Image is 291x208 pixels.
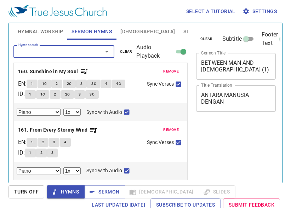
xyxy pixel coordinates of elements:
select: Select Track [17,167,61,174]
button: 2 [50,90,60,99]
button: clear [196,35,217,43]
button: clear [116,47,137,56]
button: 2 [51,80,62,88]
button: 1C [38,80,51,88]
iframe: from-child [193,119,261,181]
span: Settings [244,7,277,16]
button: 1 [27,80,37,88]
img: True Jesus Church [8,5,107,18]
span: Footer Text [262,30,278,47]
span: remove [163,127,179,133]
button: 4 [101,80,112,88]
span: 1 [29,150,31,156]
button: 2 [38,138,48,146]
span: 2C [67,81,72,87]
button: 3C [87,80,101,88]
b: 161. From Every Stormy Wind [18,126,88,134]
span: Hymns [52,187,79,196]
button: remove [159,126,183,134]
button: 161. From Every Stormy Wind [18,126,98,134]
button: 2C [61,90,74,99]
button: 4C [112,80,125,88]
span: Hymnal Worship [18,27,63,36]
span: 1C [40,91,45,98]
span: [DEMOGRAPHIC_DATA] [120,27,175,36]
button: 1 [27,138,37,146]
span: 2 [42,139,44,145]
button: Sermon [84,185,125,198]
p: EN : [18,80,27,88]
button: 3 [74,90,85,99]
span: 2 [56,81,58,87]
p: ID : [18,90,25,98]
span: 3C [90,91,95,98]
span: 3 [51,150,53,156]
button: Select a tutorial [183,5,238,18]
button: Hymns [47,185,85,198]
span: clear [120,48,132,55]
span: 3 [80,81,82,87]
button: 3 [47,149,58,157]
button: Turn Off [8,185,44,198]
textarea: BETWEEN MAN AND [DEMOGRAPHIC_DATA] (1) [201,59,271,73]
span: Sermon [90,187,119,196]
span: Sync Verses [147,139,174,146]
span: remove [163,68,179,75]
select: Playback Rate [63,109,81,116]
span: Subtitle [222,35,242,43]
span: 2 [40,150,42,156]
span: clear [200,36,213,42]
p: ID : [18,149,25,157]
span: 3C [91,81,96,87]
span: 1 [31,81,33,87]
button: Open [102,47,112,57]
span: Slides [183,27,200,36]
span: 4 [64,139,66,145]
button: 3 [76,80,87,88]
span: 2C [65,91,70,98]
span: Sync Verses [147,80,174,88]
span: 1 [29,91,31,98]
select: Playback Rate [63,167,81,174]
button: 3C [85,90,99,99]
span: 1 [31,139,33,145]
textarea: ANTARA MANUSIA DENGAN [DEMOGRAPHIC_DATA] (1) [201,92,271,105]
span: 4 [105,81,107,87]
span: 3 [53,139,55,145]
button: Settings [241,5,280,18]
span: Select a tutorial [186,7,235,16]
span: 1C [42,81,47,87]
span: Sync with Audio [86,109,122,116]
button: remove [159,67,183,76]
button: 160. Sunshine in My Soul [18,67,88,76]
span: 2 [54,91,56,98]
button: 4 [60,138,70,146]
span: Turn Off [14,187,39,196]
span: 3 [79,91,81,98]
button: 3 [49,138,59,146]
button: 1 [25,149,35,157]
button: 2C [63,80,76,88]
span: 4C [116,81,121,87]
button: 1C [36,90,50,99]
span: Sermon Hymns [72,27,112,36]
select: Select Track [17,109,61,116]
p: EN : [18,138,27,146]
span: Sync with Audio [86,167,122,174]
button: 2 [36,149,47,157]
button: 1 [25,90,35,99]
b: 160. Sunshine in My Soul [18,67,78,76]
span: Audio Playback [136,43,173,60]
